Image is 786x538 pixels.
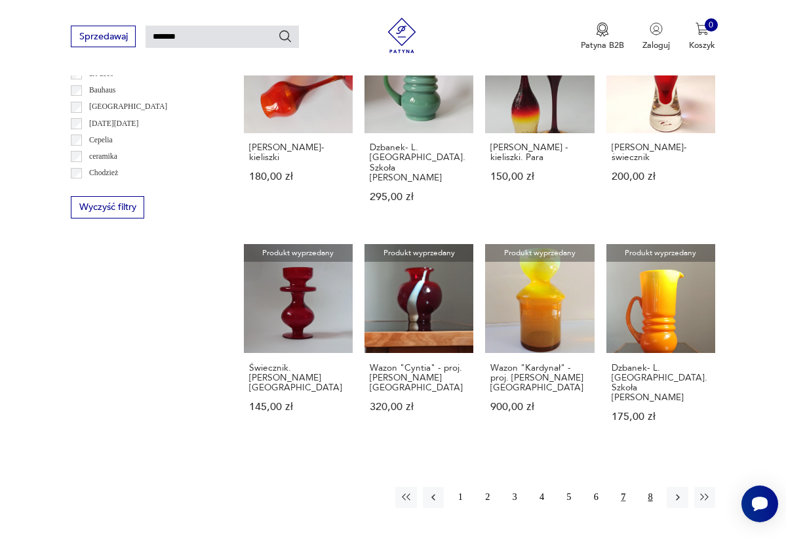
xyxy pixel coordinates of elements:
h3: [PERSON_NAME]- kieliszki [249,142,347,163]
button: 3 [504,487,525,508]
div: 0 [705,18,718,31]
a: Produkt wyprzedanyHorbowy - kieliszki. Para[PERSON_NAME] - kieliszki. Para150,00 zł [485,24,594,225]
button: 5 [559,487,580,508]
a: Produkt wyprzedanyHorbowy- kieliszki[PERSON_NAME]- kieliszki180,00 zł [244,24,353,225]
p: 200,00 zł [612,172,710,182]
button: 1 [450,487,471,508]
p: [GEOGRAPHIC_DATA] [89,100,167,114]
h3: Wazon "Cyntia" - proj. [PERSON_NAME][GEOGRAPHIC_DATA] [370,363,468,393]
a: Sprzedawaj [71,33,136,41]
p: 150,00 zł [490,172,589,182]
p: Zaloguj [642,39,670,51]
p: Bauhaus [89,84,115,97]
button: Patyna B2B [581,22,624,51]
iframe: Smartsupp widget button [741,486,778,522]
a: Produkt wyprzedanyHorbowy- świecznik[PERSON_NAME]- świecznik200,00 zł [606,24,715,225]
p: 145,00 zł [249,402,347,412]
p: [DATE][DATE] [89,117,138,131]
h3: Dzbanek- L. [GEOGRAPHIC_DATA]. Szkoła [PERSON_NAME] [612,363,710,403]
a: Produkt wyprzedanyWazon "Cyntia" - proj. Z. HorbowyWazon "Cyntia" - proj. [PERSON_NAME][GEOGRAPHI... [364,244,473,445]
p: 175,00 zł [612,412,710,422]
a: Produkt wyprzedanyDzbanek- L. Pijaczewska. Szkoła HorbowyDzbanek- L. [GEOGRAPHIC_DATA]. Szkoła [P... [606,244,715,445]
p: Chodzież [89,167,118,180]
button: 0Koszyk [689,22,715,51]
h3: Dzbanek- L. [GEOGRAPHIC_DATA]. Szkoła [PERSON_NAME] [370,142,468,182]
h3: [PERSON_NAME]- świecznik [612,142,710,163]
p: Koszyk [689,39,715,51]
p: Patyna B2B [581,39,624,51]
p: 320,00 zł [370,402,468,412]
button: Sprzedawaj [71,26,136,47]
button: 4 [531,487,552,508]
p: 900,00 zł [490,402,589,412]
p: 295,00 zł [370,192,468,202]
button: 7 [613,487,634,508]
a: Produkt wyprzedanyDzbanek- L. Pijaczewska. Szkoła HorbowyDzbanek- L. [GEOGRAPHIC_DATA]. Szkoła [P... [364,24,473,225]
h3: Świecznik. [PERSON_NAME][GEOGRAPHIC_DATA] [249,363,347,393]
button: Zaloguj [642,22,670,51]
img: Patyna - sklep z meblami i dekoracjami vintage [380,18,424,53]
p: 180,00 zł [249,172,347,182]
p: Ćmielów [89,183,117,196]
a: Ikona medaluPatyna B2B [581,22,624,51]
a: Produkt wyprzedanyWazon "Kardynał" - proj. Z. HorbowyWazon "Kardynał" - proj. [PERSON_NAME][GEOGR... [485,244,594,445]
button: Szukaj [278,29,292,43]
img: Ikona koszyka [696,22,709,35]
button: 2 [477,487,498,508]
button: 6 [585,487,606,508]
p: Cepelia [89,134,113,147]
button: 8 [640,487,661,508]
img: Ikona medalu [596,22,609,37]
p: ceramika [89,150,117,163]
button: Wyczyść filtry [71,196,144,218]
a: Produkt wyprzedanyŚwiecznik. Z. HorbowyŚwiecznik. [PERSON_NAME][GEOGRAPHIC_DATA]145,00 zł [244,244,353,445]
h3: Wazon "Kardynał" - proj. [PERSON_NAME][GEOGRAPHIC_DATA] [490,363,589,393]
img: Ikonka użytkownika [650,22,663,35]
h3: [PERSON_NAME] - kieliszki. Para [490,142,589,163]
